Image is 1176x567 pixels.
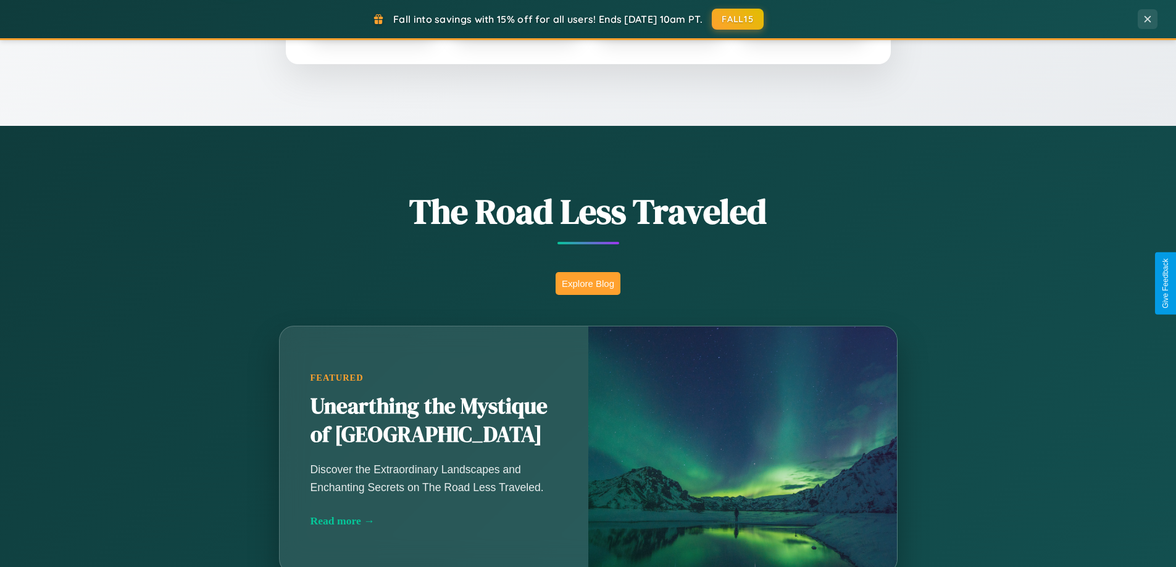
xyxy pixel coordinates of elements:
div: Give Feedback [1161,259,1170,308]
p: Discover the Extraordinary Landscapes and Enchanting Secrets on The Road Less Traveled. [311,461,557,495]
h2: Unearthing the Mystique of [GEOGRAPHIC_DATA] [311,392,557,449]
button: FALL15 [712,9,764,30]
span: Fall into savings with 15% off for all users! Ends [DATE] 10am PT. [393,13,703,25]
h1: The Road Less Traveled [218,188,959,235]
div: Featured [311,373,557,383]
button: Explore Blog [556,272,620,295]
div: Read more → [311,515,557,528]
